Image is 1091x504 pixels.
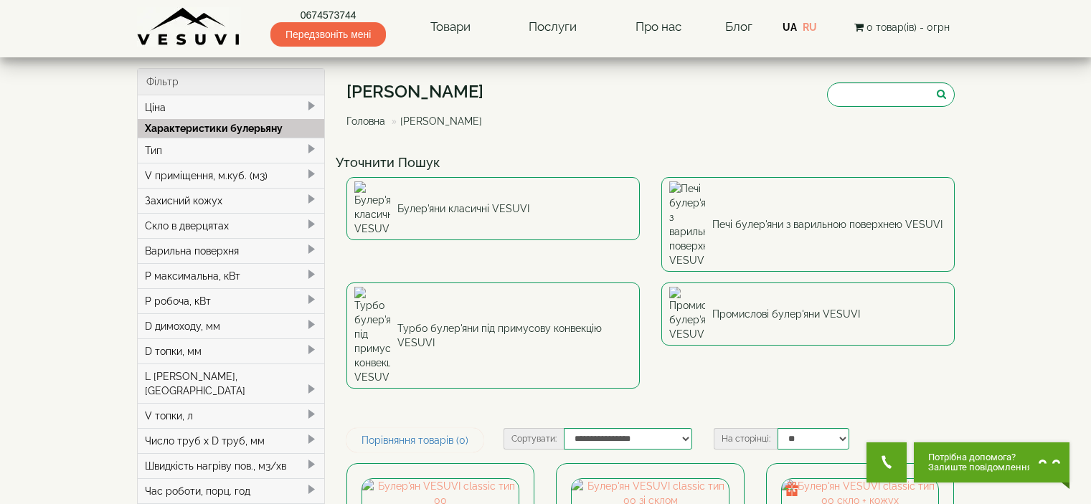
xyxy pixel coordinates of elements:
span: 0 товар(ів) - 0грн [866,22,950,33]
div: D димоходу, мм [138,313,325,338]
div: Характеристики булерьяну [138,119,325,138]
button: Get Call button [866,442,907,482]
div: Швидкість нагріву пов., м3/хв [138,453,325,478]
label: На сторінці: [714,428,778,450]
li: [PERSON_NAME] [388,114,482,128]
div: Число труб x D труб, мм [138,428,325,453]
a: Послуги [514,11,591,44]
div: Тип [138,138,325,163]
div: Час роботи, порц. год [138,478,325,503]
a: RU [803,22,817,33]
a: Турбо булер'яни під примусову конвекцію VESUVI Турбо булер'яни під примусову конвекцію VESUVI [346,282,640,389]
div: Варильна поверхня [138,238,325,263]
img: Турбо булер'яни під примусову конвекцію VESUVI [354,287,390,384]
span: Залиште повідомлення [928,462,1032,472]
a: Булер'яни класичні VESUVI Булер'яни класичні VESUVI [346,177,640,240]
a: UA [783,22,797,33]
div: V топки, л [138,403,325,428]
div: P максимальна, кВт [138,263,325,288]
div: Скло в дверцятах [138,213,325,238]
img: Булер'яни класичні VESUVI [354,181,390,236]
div: Ціна [138,95,325,120]
div: L [PERSON_NAME], [GEOGRAPHIC_DATA] [138,363,325,403]
label: Сортувати: [504,428,564,450]
a: Промислові булер'яни VESUVI Промислові булер'яни VESUVI [661,282,955,346]
span: Передзвоніть мені [270,22,386,47]
img: Печі булер'яни з варильною поверхнею VESUVI [669,181,705,267]
img: Промислові булер'яни VESUVI [669,287,705,341]
a: 0674573744 [270,8,386,22]
button: 0 товар(ів) - 0грн [850,19,954,35]
h1: [PERSON_NAME] [346,82,493,101]
a: Головна [346,115,385,127]
div: D топки, мм [138,338,325,363]
a: Про нас [621,11,696,44]
div: Фільтр [138,69,325,95]
a: Порівняння товарів (0) [346,428,483,452]
a: Товари [416,11,485,44]
h4: Уточнити Пошук [336,156,965,170]
button: Chat button [914,442,1069,482]
span: Потрібна допомога? [928,452,1032,462]
a: Блог [725,19,752,34]
div: P робоча, кВт [138,288,325,313]
div: V приміщення, м.куб. (м3) [138,163,325,188]
div: Захисний кожух [138,188,325,213]
img: Завод VESUVI [137,7,241,47]
img: gift [785,482,799,496]
a: Печі булер'яни з варильною поверхнею VESUVI Печі булер'яни з варильною поверхнею VESUVI [661,177,955,272]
